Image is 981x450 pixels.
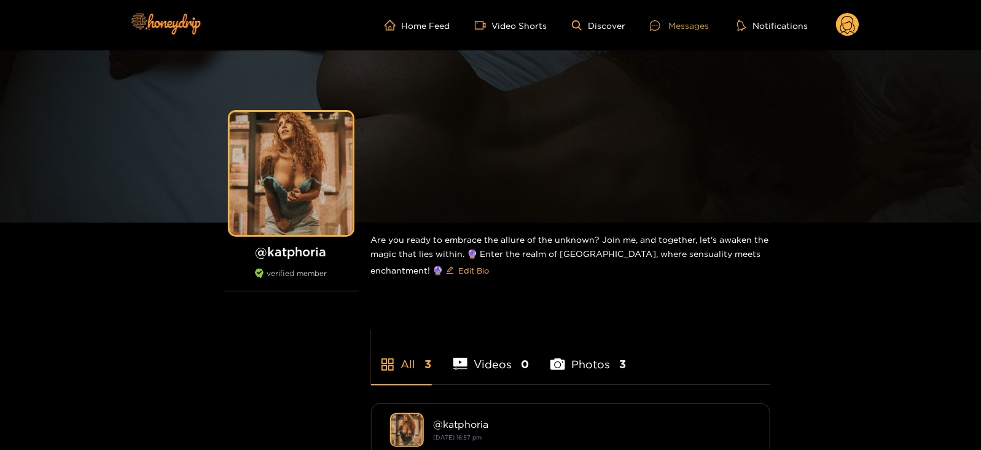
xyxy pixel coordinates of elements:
button: Notifications [733,19,811,31]
span: Edit Bio [459,264,490,277]
small: [DATE] 16:57 pm [434,434,482,441]
a: Home Feed [385,20,450,31]
span: appstore [380,357,395,372]
a: Discover [572,20,625,31]
li: Videos [453,329,530,384]
li: All [371,329,432,384]
img: katphoria [390,413,424,447]
div: verified member [224,269,359,291]
h1: @ katphoria [224,244,359,259]
span: video-camera [475,20,492,31]
span: home [385,20,402,31]
div: Messages [650,18,709,33]
span: 3 [425,357,432,372]
li: Photos [550,329,626,384]
span: 0 [521,357,529,372]
a: Video Shorts [475,20,547,31]
div: Are you ready to embrace the allure of the unknown? Join me, and together, let's awaken the magic... [371,223,770,290]
span: 3 [619,357,626,372]
button: editEdit Bio [444,261,492,280]
span: edit [446,266,454,275]
div: @ katphoria [434,419,751,430]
